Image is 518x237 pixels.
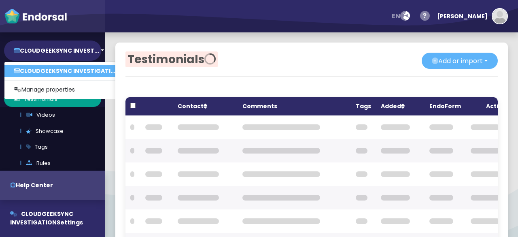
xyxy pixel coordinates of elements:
span: en [392,11,400,21]
th: Tags [351,97,376,115]
img: default-avatar.jpg [493,9,507,23]
span: CLOUDGEEKSYNC INVESTIGATION [10,210,73,226]
a: Testimonials [4,91,101,107]
a: Rules [10,155,101,171]
button: Add or import [422,53,498,69]
span: Testimonials [125,51,218,67]
button: CLOUDGEEKSYNC INVEST... [4,41,101,61]
a: Showcase [10,123,101,139]
a: Manage properties [4,84,125,96]
a: Videos [10,107,101,123]
th: EndoForm [425,97,466,115]
img: endorsal-logo-white@2x.png [4,8,67,24]
button: en [386,8,415,24]
a: Tags [10,139,101,155]
button: [PERSON_NAME] [433,4,508,28]
th: Added [376,97,425,115]
th: Contact [173,97,238,115]
a: CLOUDGEEKSYNC INVESTIGATI... [4,65,125,77]
th: Actions [466,97,514,115]
th: Comments [238,97,351,115]
div: [PERSON_NAME] [437,4,488,28]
